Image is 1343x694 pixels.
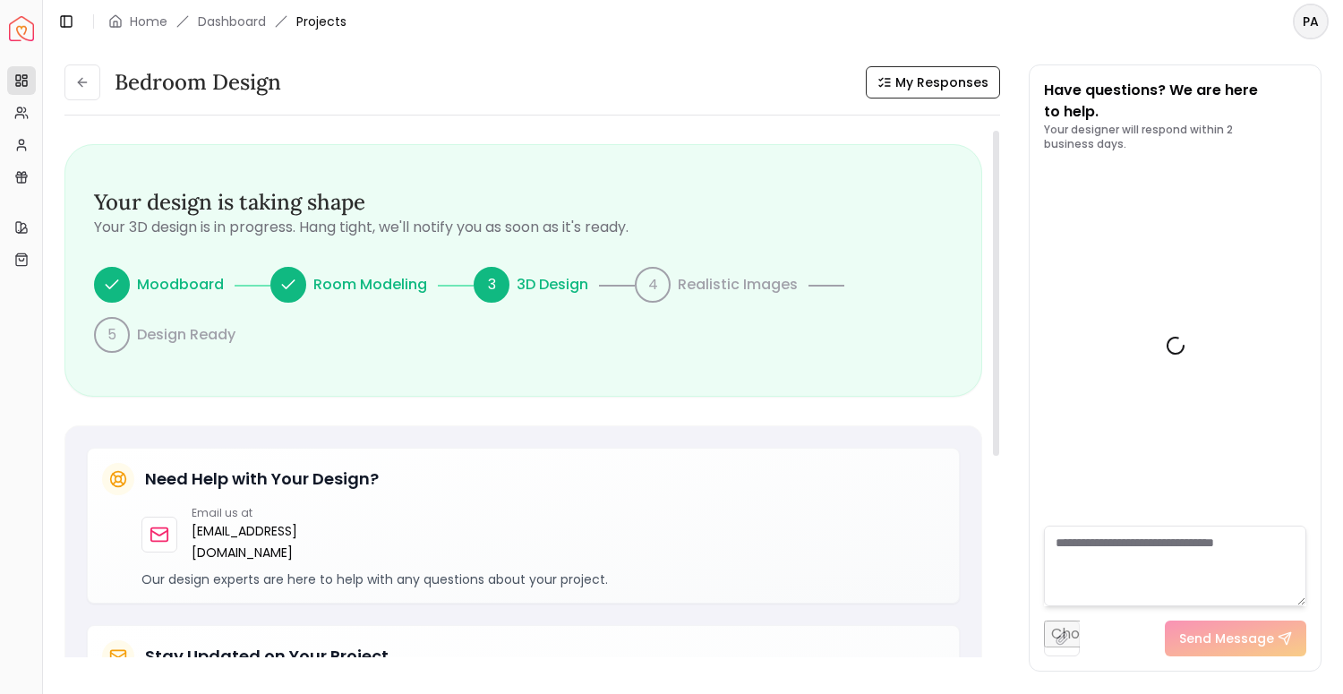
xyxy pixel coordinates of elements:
[635,267,671,303] div: 4
[1295,5,1327,38] span: PA
[517,274,588,296] p: 3D Design
[192,520,321,563] a: [EMAIL_ADDRESS][DOMAIN_NAME]
[94,188,953,217] h3: Your design is taking shape
[1293,4,1329,39] button: PA
[145,644,389,669] h5: Stay Updated on Your Project
[9,16,34,41] img: Spacejoy Logo
[115,68,281,97] h3: Bedroom design
[678,274,798,296] p: Realistic Images
[145,467,379,492] h5: Need Help with Your Design?
[866,66,1000,99] button: My Responses
[137,274,224,296] p: Moodboard
[94,217,953,238] p: Your 3D design is in progress. Hang tight, we'll notify you as soon as it's ready.
[137,324,235,346] p: Design Ready
[1044,123,1306,151] p: Your designer will respond within 2 business days.
[192,506,321,520] p: Email us at
[313,274,427,296] p: Room Modeling
[9,16,34,41] a: Spacejoy
[296,13,346,30] span: Projects
[94,317,130,353] div: 5
[108,13,346,30] nav: breadcrumb
[130,13,167,30] a: Home
[198,13,266,30] a: Dashboard
[141,570,945,588] p: Our design experts are here to help with any questions about your project.
[895,73,988,91] span: My Responses
[474,267,509,303] div: 3
[1044,80,1306,123] p: Have questions? We are here to help.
